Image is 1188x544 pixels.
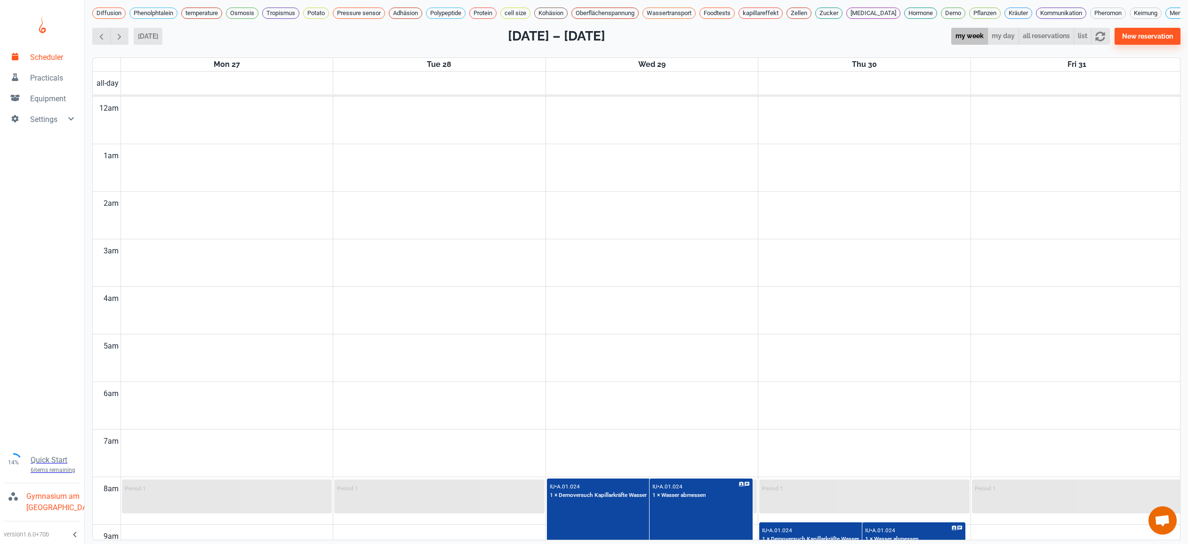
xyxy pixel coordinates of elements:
[92,28,111,45] button: Previous week
[739,8,782,18] span: kapillareffekt
[941,8,965,19] div: Demo
[97,97,120,120] div: 12am
[534,8,568,19] div: Kohäsion
[226,8,258,19] div: Osmosis
[333,8,385,18] span: Pressure sensor
[1091,28,1109,45] button: refresh
[572,8,638,18] span: Oberflächenspannung
[738,8,783,19] div: kapillareffekt
[1036,8,1086,19] div: Kommunikation
[262,8,299,19] div: Tropismus
[1091,8,1125,18] span: Pheromon
[501,8,530,18] span: cell size
[850,58,879,71] a: October 30, 2025
[815,8,843,19] div: Zucker
[970,8,1000,18] span: Pflanzen
[125,485,146,492] p: Period 1
[975,485,996,492] p: Period 1
[129,8,177,19] div: Phenolphtalein
[102,239,120,263] div: 3am
[102,477,120,501] div: 8am
[769,527,792,534] p: A.01.024
[303,8,329,19] div: Potato
[426,8,466,19] div: Polypeptide
[659,483,682,490] p: A.01.024
[425,58,453,71] a: October 28, 2025
[643,8,695,18] span: Wassertransport
[1019,28,1074,45] button: all reservations
[389,8,422,18] span: Adhäsion
[904,8,937,19] div: Hormone
[1148,506,1177,535] div: Chat öffnen
[182,8,222,18] span: temperature
[905,8,937,18] span: Hormone
[699,8,735,19] div: Foodtests
[508,26,605,46] h2: [DATE] – [DATE]
[1090,8,1126,19] div: Pheromon
[1115,28,1180,45] button: New reservation
[469,8,497,19] div: Protein
[426,8,465,18] span: Polypeptide
[535,8,567,18] span: Kohäsion
[389,8,422,19] div: Adhäsion
[700,8,734,18] span: Foodtests
[102,192,120,215] div: 2am
[762,485,783,492] p: Period 1
[1004,8,1032,19] div: Kräuter
[846,8,900,19] div: [MEDICAL_DATA]
[102,287,120,310] div: 4am
[969,8,1001,19] div: Pflanzen
[787,8,811,19] div: Zellen
[550,491,647,500] p: 1 × Demoversuch Kapillarkräfte Wasser
[1005,8,1032,18] span: Kräuter
[304,8,329,18] span: Potato
[1130,8,1162,19] div: Keimung
[941,8,965,18] span: Demo
[762,535,859,544] p: 1 × Demoversuch Kapillarkräfte Wasser
[787,8,811,18] span: Zellen
[642,8,696,19] div: Wassertransport
[92,8,126,19] div: Diffusion
[110,28,128,45] button: Next week
[987,28,1019,45] button: my day
[93,8,125,18] span: Diffusion
[1036,8,1086,18] span: Kommunikation
[550,483,557,490] p: IU •
[470,8,496,18] span: Protein
[865,535,919,544] p: 1 × Wasser abmessen
[102,334,120,358] div: 5am
[652,491,706,500] p: 1 × Wasser abmessen
[865,527,872,534] p: IU •
[951,28,988,45] button: my week
[102,430,120,453] div: 7am
[762,527,769,534] p: IU •
[557,483,580,490] p: A.01.024
[636,58,667,71] a: October 29, 2025
[333,8,385,19] div: Pressure sensor
[500,8,530,19] div: cell size
[571,8,639,19] div: Oberflächenspannung
[212,58,242,71] a: October 27, 2025
[181,8,222,19] div: temperature
[1130,8,1161,18] span: Keimung
[337,485,358,492] p: Period 1
[816,8,842,18] span: Zucker
[847,8,900,18] span: [MEDICAL_DATA]
[95,78,120,89] span: all-day
[872,527,895,534] p: A.01.024
[263,8,299,18] span: Tropismus
[1066,58,1088,71] a: October 31, 2025
[1074,28,1092,45] button: list
[652,483,659,490] p: IU •
[226,8,258,18] span: Osmosis
[130,8,177,18] span: Phenolphtalein
[102,144,120,168] div: 1am
[134,28,162,45] button: [DATE]
[102,382,120,406] div: 6am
